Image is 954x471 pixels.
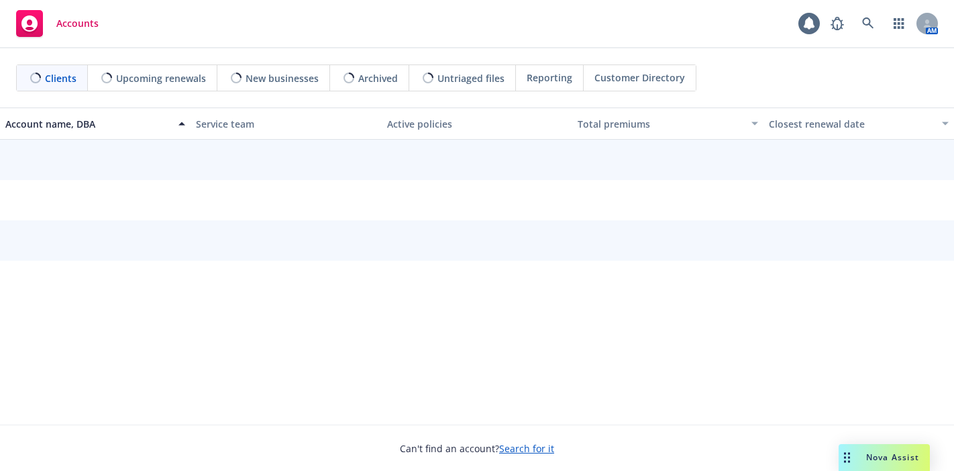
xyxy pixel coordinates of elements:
button: Service team [191,108,381,140]
span: Accounts [56,18,99,29]
a: Search for it [499,442,554,455]
span: Archived [358,71,398,85]
a: Report a Bug [824,10,851,37]
span: New businesses [246,71,319,85]
div: Drag to move [839,444,855,471]
span: Nova Assist [866,452,919,463]
button: Nova Assist [839,444,930,471]
span: Reporting [527,71,572,85]
a: Accounts [11,5,104,42]
button: Active policies [382,108,572,140]
button: Closest renewal date [763,108,954,140]
span: Clients [45,71,76,85]
a: Search [855,10,882,37]
span: Customer Directory [594,71,685,85]
span: Upcoming renewals [116,71,206,85]
button: Total premiums [572,108,763,140]
div: Total premiums [578,117,743,131]
div: Account name, DBA [5,117,170,131]
span: Untriaged files [437,71,505,85]
div: Active policies [387,117,567,131]
div: Service team [196,117,376,131]
div: Closest renewal date [769,117,934,131]
a: Switch app [886,10,912,37]
span: Can't find an account? [400,441,554,456]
